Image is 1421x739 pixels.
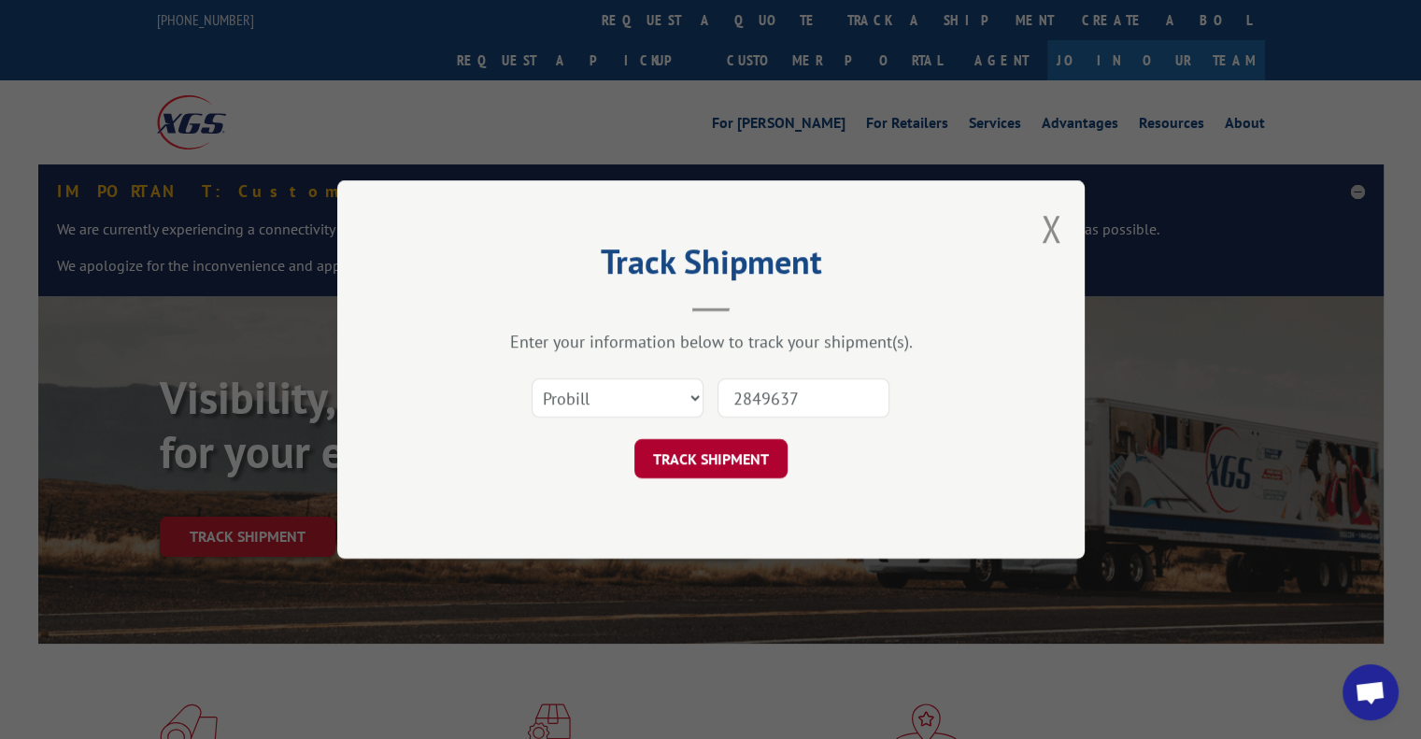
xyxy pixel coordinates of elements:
[634,439,788,478] button: TRACK SHIPMENT
[718,378,889,418] input: Number(s)
[431,249,991,284] h2: Track Shipment
[1343,664,1399,720] div: Open chat
[431,331,991,352] div: Enter your information below to track your shipment(s).
[1041,204,1061,253] button: Close modal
